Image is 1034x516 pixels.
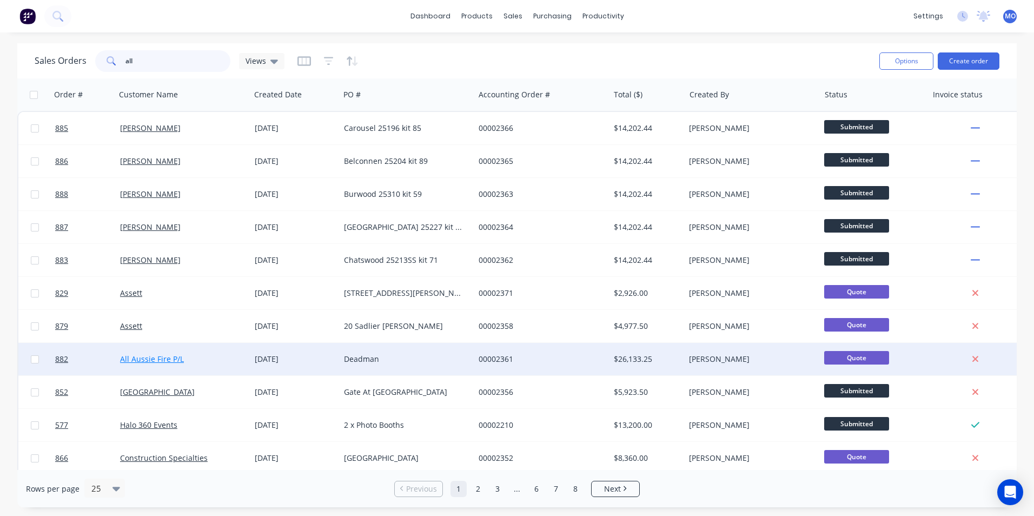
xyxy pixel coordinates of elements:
[938,52,999,70] button: Create order
[406,484,437,494] span: Previous
[26,484,79,494] span: Rows per page
[824,153,889,167] span: Submitted
[120,123,181,133] a: [PERSON_NAME]
[255,387,335,398] div: [DATE]
[614,89,642,100] div: Total ($)
[395,484,442,494] a: Previous page
[689,354,809,365] div: [PERSON_NAME]
[689,420,809,431] div: [PERSON_NAME]
[254,89,302,100] div: Created Date
[689,222,809,233] div: [PERSON_NAME]
[479,387,599,398] div: 00002356
[933,89,983,100] div: Invoice status
[55,288,68,299] span: 829
[689,288,809,299] div: [PERSON_NAME]
[824,318,889,332] span: Quote
[689,387,809,398] div: [PERSON_NAME]
[824,285,889,299] span: Quote
[528,481,545,497] a: Page 6
[255,354,335,365] div: [DATE]
[614,453,677,464] div: $8,360.00
[35,56,87,66] h1: Sales Orders
[55,156,68,167] span: 886
[489,481,506,497] a: Page 3
[690,89,729,100] div: Created By
[509,481,525,497] a: Jump forward
[55,178,120,210] a: 888
[614,420,677,431] div: $13,200.00
[614,255,677,266] div: $14,202.44
[879,52,933,70] button: Options
[55,255,68,266] span: 883
[824,219,889,233] span: Submitted
[824,252,889,266] span: Submitted
[456,8,498,24] div: products
[824,417,889,431] span: Submitted
[344,453,464,464] div: [GEOGRAPHIC_DATA]
[604,484,621,494] span: Next
[55,376,120,408] a: 852
[548,481,564,497] a: Page 7
[614,123,677,134] div: $14,202.44
[120,420,177,430] a: Halo 360 Events
[55,189,68,200] span: 888
[255,123,335,134] div: [DATE]
[55,343,120,375] a: 882
[689,321,809,332] div: [PERSON_NAME]
[344,189,464,200] div: Burwood 25310 kit 59
[120,189,181,199] a: [PERSON_NAME]
[498,8,528,24] div: sales
[255,156,335,167] div: [DATE]
[390,481,644,497] ul: Pagination
[479,222,599,233] div: 00002364
[255,321,335,332] div: [DATE]
[120,156,181,166] a: [PERSON_NAME]
[120,387,195,397] a: [GEOGRAPHIC_DATA]
[689,453,809,464] div: [PERSON_NAME]
[614,321,677,332] div: $4,977.50
[824,450,889,464] span: Quote
[55,453,68,464] span: 866
[55,387,68,398] span: 852
[689,255,809,266] div: [PERSON_NAME]
[405,8,456,24] a: dashboard
[55,310,120,342] a: 879
[55,222,68,233] span: 887
[255,189,335,200] div: [DATE]
[824,384,889,398] span: Submitted
[55,420,68,431] span: 577
[120,288,142,298] a: Assett
[997,479,1023,505] div: Open Intercom Messenger
[479,255,599,266] div: 00002362
[255,222,335,233] div: [DATE]
[479,354,599,365] div: 00002361
[1005,11,1016,21] span: MO
[614,189,677,200] div: $14,202.44
[344,123,464,134] div: Carousel 25196 kit 85
[343,89,361,100] div: PO #
[119,89,178,100] div: Customer Name
[614,387,677,398] div: $5,923.50
[479,420,599,431] div: 00002210
[614,288,677,299] div: $2,926.00
[479,189,599,200] div: 00002363
[55,145,120,177] a: 886
[479,156,599,167] div: 00002365
[120,354,184,364] a: All Aussie Fire P/L
[255,288,335,299] div: [DATE]
[55,211,120,243] a: 887
[689,156,809,167] div: [PERSON_NAME]
[55,354,68,365] span: 882
[344,387,464,398] div: Gate At [GEOGRAPHIC_DATA]
[55,112,120,144] a: 885
[55,442,120,474] a: 866
[479,123,599,134] div: 00002366
[55,277,120,309] a: 829
[344,420,464,431] div: 2 x Photo Booths
[344,255,464,266] div: Chatswood 25213SS kit 71
[55,123,68,134] span: 885
[824,120,889,134] span: Submitted
[55,321,68,332] span: 879
[592,484,639,494] a: Next page
[255,453,335,464] div: [DATE]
